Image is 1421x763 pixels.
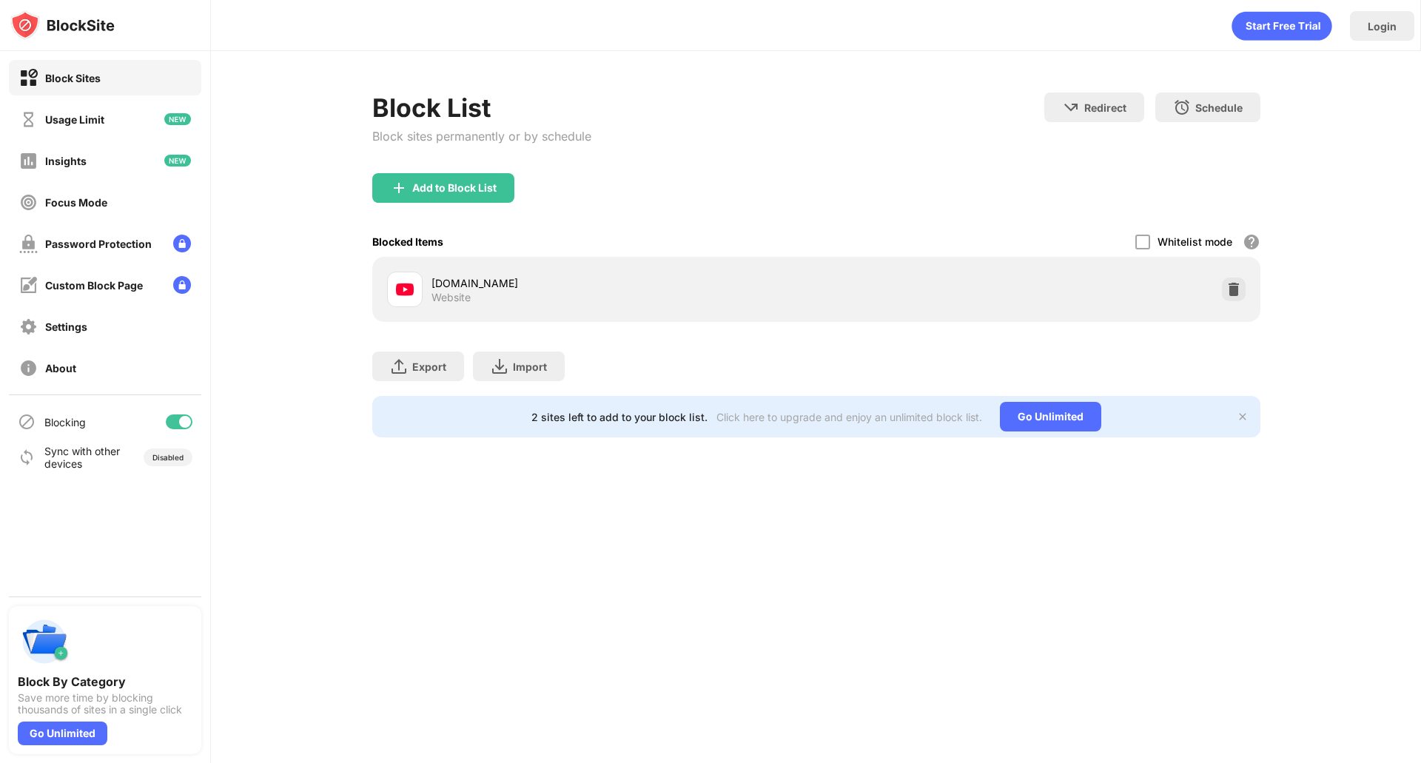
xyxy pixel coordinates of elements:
div: Schedule [1195,101,1243,114]
img: favicons [396,280,414,298]
img: lock-menu.svg [173,276,191,294]
div: Login [1368,20,1397,33]
img: insights-off.svg [19,152,38,170]
img: push-categories.svg [18,615,71,668]
div: About [45,362,76,374]
div: animation [1232,11,1332,41]
img: about-off.svg [19,359,38,377]
div: Go Unlimited [18,722,107,745]
div: Password Protection [45,238,152,250]
div: Disabled [152,453,184,462]
img: time-usage-off.svg [19,110,38,129]
div: 2 sites left to add to your block list. [531,411,708,423]
div: Sync with other devices [44,445,121,470]
div: Block List [372,93,591,123]
img: settings-off.svg [19,317,38,336]
div: Block sites permanently or by schedule [372,129,591,144]
img: focus-off.svg [19,193,38,212]
div: Add to Block List [412,182,497,194]
img: lock-menu.svg [173,235,191,252]
div: Website [431,291,471,304]
div: Usage Limit [45,113,104,126]
div: Import [513,360,547,373]
img: new-icon.svg [164,113,191,125]
div: Focus Mode [45,196,107,209]
div: Go Unlimited [1000,402,1101,431]
div: Block Sites [45,72,101,84]
div: Block By Category [18,674,192,689]
div: Custom Block Page [45,279,143,292]
div: Insights [45,155,87,167]
img: x-button.svg [1237,411,1249,423]
div: Blocked Items [372,235,443,248]
img: customize-block-page-off.svg [19,276,38,295]
img: password-protection-off.svg [19,235,38,253]
div: Redirect [1084,101,1126,114]
img: logo-blocksite.svg [10,10,115,40]
div: Save more time by blocking thousands of sites in a single click [18,692,192,716]
div: [DOMAIN_NAME] [431,275,816,291]
img: block-on.svg [19,69,38,87]
img: new-icon.svg [164,155,191,167]
img: sync-icon.svg [18,448,36,466]
div: Settings [45,320,87,333]
div: Blocking [44,416,86,428]
div: Click here to upgrade and enjoy an unlimited block list. [716,411,982,423]
img: blocking-icon.svg [18,413,36,431]
div: Whitelist mode [1158,235,1232,248]
div: Export [412,360,446,373]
